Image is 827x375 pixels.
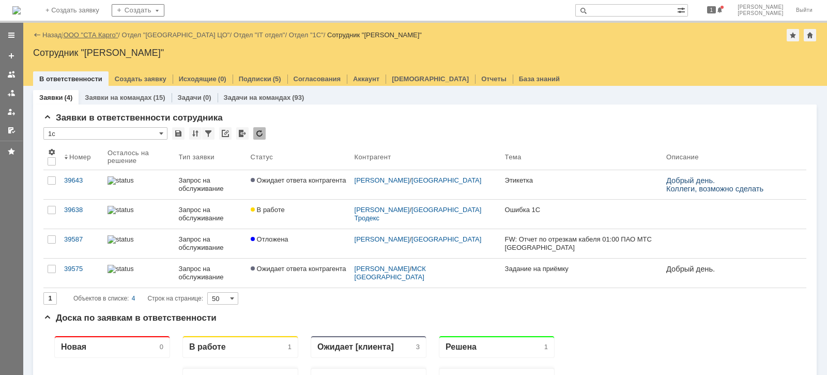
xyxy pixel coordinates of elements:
span: Настройки [48,148,56,156]
th: Тип заявки [175,144,247,170]
div: #39656: WMS Отчетность [404,49,502,57]
a: База знаний [519,75,560,83]
div: 1 [244,16,248,23]
div: 4 [132,292,135,305]
a: Мои заявки [3,103,20,120]
span: Ожидает ответа контрагента [251,176,346,184]
div: Этикетка [505,176,658,185]
div: 19.09.2025 [472,74,490,83]
div: Запрос на обслуживание [179,235,242,252]
a: [PERSON_NAME] [355,265,410,273]
a: МСК [GEOGRAPHIC_DATA] [355,265,428,281]
a: [DEMOGRAPHIC_DATA] [392,75,469,83]
a: Урсатий Юлия Геннадьевна [276,139,288,151]
div: 0 [116,16,120,23]
div: 39575 [64,265,99,273]
div: Описание [666,153,699,161]
div: 39638 [64,206,99,214]
div: В работе [146,14,182,24]
a: Задачи [178,94,202,101]
div: Запрос на обслуживание [179,206,242,222]
div: FW: Отчет по отрезкам кабеля 01:00 ПАО МТС [GEOGRAPHIC_DATA] [505,235,658,252]
div: | [62,31,63,38]
a: Запрос на обслуживание [175,200,247,229]
a: [PERSON_NAME] [355,176,410,184]
div: 0. Просрочен [367,76,373,81]
div: / [355,206,497,222]
span: В работе [251,206,285,214]
th: Тема [501,144,662,170]
a: Отдел "[GEOGRAPHIC_DATA] ЦО" [122,31,230,39]
span: Расширенный поиск [677,5,687,14]
div: 39643 [64,176,99,185]
div: Сотрудник "[PERSON_NAME]" [33,48,817,58]
div: / [122,31,234,39]
a: #39656: WMS Отчетность [404,49,491,57]
a: Задание на приёмку [501,259,662,288]
span: Отложена [251,235,288,243]
div: 12.09.2025 [344,141,362,149]
a: Создать заявку [115,75,166,83]
a: Отложена [247,229,350,258]
a: Отдел "IT отдел" [234,31,285,39]
img: statusbar-100 (1).png [108,176,133,185]
a: ООО "СТА Карго" [64,31,118,39]
a: В работе [247,200,350,229]
div: #39638: WMS Прочее [148,49,246,57]
div: Задание на приёмку [505,265,658,273]
th: Номер [60,144,103,170]
div: #39643: Прочее [276,174,374,182]
div: Сортировка... [189,127,202,140]
div: Решена [402,14,433,24]
div: Ожидает [клиента] [274,14,350,24]
a: statusbar-0 (1).png [103,259,175,288]
a: statusbar-0 (1).png [103,200,175,229]
div: Этикетка [276,185,374,192]
a: Подписки [239,75,271,83]
div: (5) [273,75,281,83]
div: Экспорт списка [236,127,249,140]
a: Запрос на обслуживание [175,259,247,288]
img: statusbar-0 (1).png [108,235,133,244]
a: Ошибка 1С [501,200,662,229]
a: Этикетка [501,170,662,199]
span: [URL][DOMAIN_NAME] [43,204,116,212]
div: 17.09.2025 [216,74,234,83]
th: Статус [247,144,350,170]
span: Доска по заявкам в ответственности [43,313,217,323]
div: Статус [251,153,273,161]
div: 15.09.2025 [344,74,362,83]
a: statusbar-100 (1).png [103,170,175,199]
span: Ожидает ответа контрагента [251,265,346,273]
div: Запрос на обслуживание [179,176,242,193]
a: [PERSON_NAME] [355,206,410,214]
a: [GEOGRAPHIC_DATA] Тродекс [355,206,484,222]
div: Сотрудник "[PERSON_NAME]" [327,31,422,39]
a: FW: Отчет по отрезкам кабеля 01:00 ПАО МТС [GEOGRAPHIC_DATA] [501,229,662,258]
div: 39587 [64,235,99,244]
a: Заявки в моей ответственности [3,85,20,101]
div: / [355,265,497,281]
div: Тема [505,153,522,161]
div: Новая [18,14,43,24]
div: Сохранить вид [172,127,185,140]
div: Скопировать ссылку на список [219,127,232,140]
div: Тип заявки [179,153,215,161]
div: Запрос на обслуживание [179,265,242,281]
div: / [355,235,497,244]
a: Согласования [294,75,341,83]
div: 5. Менее 100% [367,201,373,206]
a: statusbar-0 (1).png [103,229,175,258]
a: Задачи на командах [224,94,291,101]
div: Осталось на решение [108,149,162,164]
div: FW: Отчет по отрезкам кабеля 01:00 ПАО МТС Москва [276,118,374,133]
div: Фильтрация... [202,127,215,140]
a: #39643: Прочее [276,174,329,182]
a: Исходящие [179,75,217,83]
a: 39638 [60,200,103,229]
a: Перейти на домашнюю страницу [12,6,21,14]
div: / [64,31,122,39]
i: Строк на странице: [73,292,203,305]
th: Осталось на решение [103,144,175,170]
div: (15) [153,94,165,101]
